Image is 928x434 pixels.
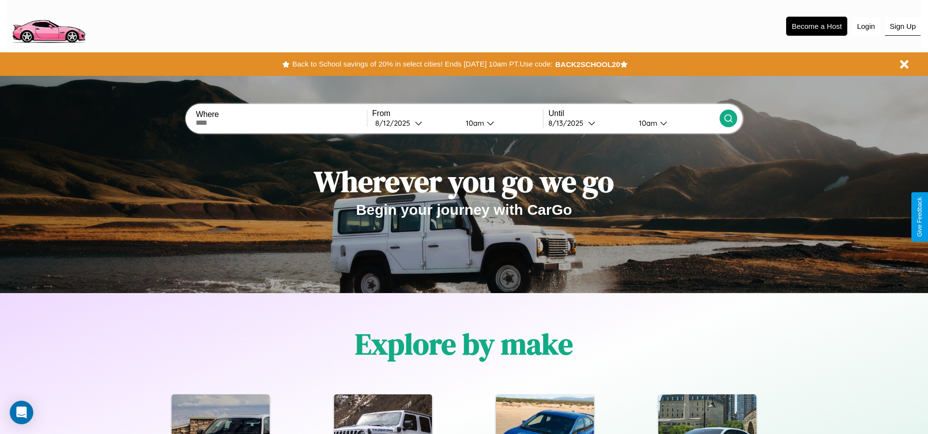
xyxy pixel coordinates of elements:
div: 8 / 12 / 2025 [375,118,415,128]
button: 10am [631,118,720,128]
button: Login [852,17,880,35]
div: 8 / 13 / 2025 [548,118,588,128]
div: 10am [634,118,660,128]
b: BACK2SCHOOL20 [555,60,620,69]
div: 10am [461,118,487,128]
label: Where [196,110,366,119]
button: Become a Host [786,17,847,36]
button: 10am [458,118,543,128]
button: Sign Up [885,17,921,36]
div: Give Feedback [916,197,923,237]
img: logo [7,5,90,46]
button: Back to School savings of 20% in select cities! Ends [DATE] 10am PT.Use code: [290,57,555,71]
h1: Explore by make [355,324,573,364]
label: From [372,109,543,118]
button: 8/12/2025 [372,118,458,128]
label: Until [548,109,719,118]
div: Open Intercom Messenger [10,401,33,424]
